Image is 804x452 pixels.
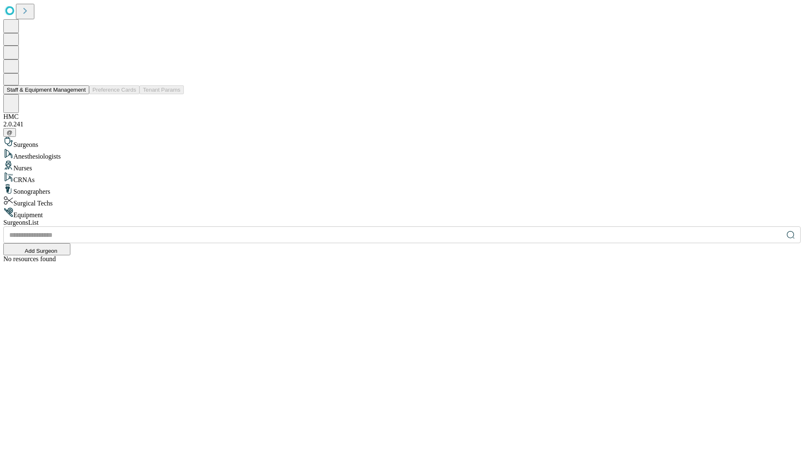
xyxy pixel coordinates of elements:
[3,184,801,195] div: Sonographers
[3,121,801,128] div: 2.0.241
[3,149,801,160] div: Anesthesiologists
[3,219,801,226] div: Surgeons List
[89,85,139,94] button: Preference Cards
[3,113,801,121] div: HMC
[3,172,801,184] div: CRNAs
[3,160,801,172] div: Nurses
[25,248,57,254] span: Add Surgeon
[3,85,89,94] button: Staff & Equipment Management
[3,207,801,219] div: Equipment
[3,243,70,255] button: Add Surgeon
[139,85,184,94] button: Tenant Params
[3,195,801,207] div: Surgical Techs
[3,137,801,149] div: Surgeons
[3,128,16,137] button: @
[3,255,801,263] div: No resources found
[7,129,13,136] span: @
